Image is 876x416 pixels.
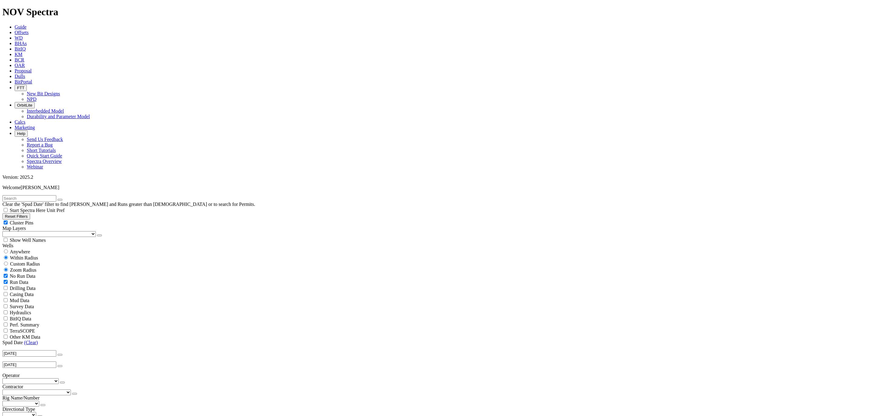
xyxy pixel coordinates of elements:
span: Drilling Data [10,286,36,291]
span: Survey Data [10,304,34,309]
filter-controls-checkbox: Performance Summary [2,322,874,328]
a: Send Us Feedback [27,137,63,142]
a: (Clear) [24,340,38,345]
filter-controls-checkbox: TerraSCOPE Data [2,334,874,340]
a: Short Tutorials [27,148,56,153]
span: TerraSCOPE [10,328,35,333]
span: Within Radius [10,255,38,260]
input: Start Spectra Here [4,208,8,212]
span: Spud Date [2,340,23,345]
a: Spectra Overview [27,159,62,164]
a: BitPortal [15,79,32,84]
a: BHAs [15,41,27,46]
a: BCR [15,57,24,62]
span: Zoom Radius [10,267,36,273]
span: Cluster Pins [10,220,33,225]
button: FTT [15,85,27,91]
span: Map Layers [2,226,26,231]
span: Anywhere [10,249,30,254]
input: Before [2,361,56,368]
span: Rig Name/Number [2,395,40,400]
h1: NOV Spectra [2,6,874,18]
a: Webinar [27,164,43,169]
input: After [2,350,56,357]
a: NPD [27,97,36,102]
span: Start Spectra Here [10,208,45,213]
span: Unit Pref [47,208,64,213]
a: Report a Bug [27,142,53,147]
span: Other KM Data [10,334,40,340]
button: Reset Filters [2,213,30,220]
span: Perf. Summary [10,322,39,327]
button: OrbitLite [15,102,35,108]
span: BitIQ Data [10,316,31,321]
span: Show Well Names [10,238,46,243]
div: Version: 2025.2 [2,175,874,180]
a: BitIQ [15,46,26,51]
span: Clear the 'Spud Date' filter to find [PERSON_NAME] and Runs greater than [DEMOGRAPHIC_DATA] or to... [2,202,255,207]
a: Marketing [15,125,35,130]
span: Contractor [2,384,23,389]
a: Quick Start Guide [27,153,62,158]
span: Run Data [10,280,28,285]
a: KM [15,52,23,57]
span: No Run Data [10,273,35,279]
a: Interbedded Model [27,108,64,114]
span: Mud Data [10,298,29,303]
p: Welcome [2,185,874,190]
a: Dulls [15,74,25,79]
span: Operator [2,373,20,378]
a: WD [15,35,23,41]
input: Search [2,195,56,202]
a: Offsets [15,30,29,35]
button: Help [15,130,28,137]
a: Guide [15,24,26,30]
span: Custom Radius [10,261,40,266]
filter-controls-checkbox: TerraSCOPE Data [2,328,874,334]
span: [PERSON_NAME] [21,185,59,190]
span: Directional Type [2,407,35,412]
span: FTT [17,86,24,90]
filter-controls-checkbox: Hydraulics Analysis [2,309,874,316]
span: Hydraulics [10,310,31,315]
a: Durability and Parameter Model [27,114,90,119]
span: Help [17,131,25,136]
a: Proposal [15,68,32,73]
a: Calcs [15,119,26,125]
span: OrbitLite [17,103,32,108]
a: New Bit Designs [27,91,60,96]
span: Casing Data [10,292,34,297]
div: Wells [2,243,874,249]
a: OAR [15,63,25,68]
